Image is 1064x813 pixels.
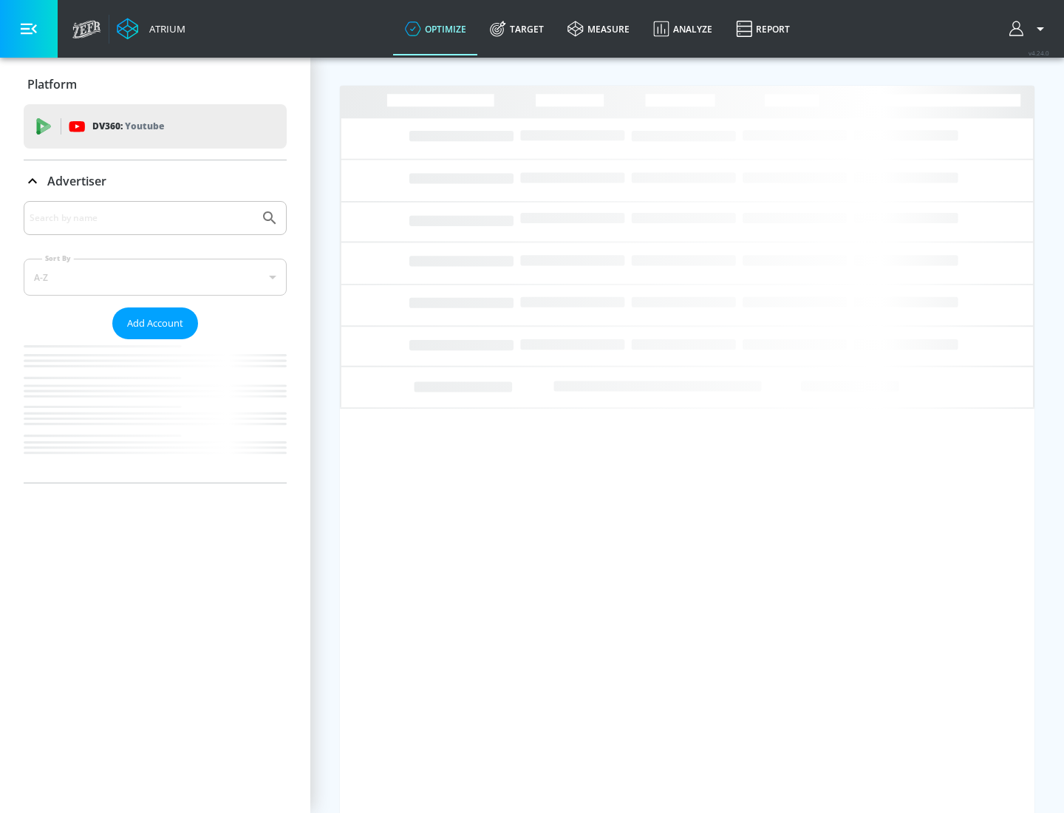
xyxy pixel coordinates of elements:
span: v 4.24.0 [1029,49,1049,57]
div: A-Z [24,259,287,296]
div: Advertiser [24,160,287,202]
div: DV360: Youtube [24,104,287,149]
a: optimize [393,2,478,55]
a: Report [724,2,802,55]
div: Advertiser [24,201,287,483]
a: Target [478,2,556,55]
label: Sort By [42,254,74,263]
p: DV360: [92,118,164,135]
a: Analyze [641,2,724,55]
div: Atrium [143,22,185,35]
input: Search by name [30,208,253,228]
a: measure [556,2,641,55]
p: Youtube [125,118,164,134]
p: Platform [27,76,77,92]
p: Advertiser [47,173,106,189]
div: Platform [24,64,287,105]
nav: list of Advertiser [24,339,287,483]
span: Add Account [127,315,183,332]
a: Atrium [117,18,185,40]
button: Add Account [112,307,198,339]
